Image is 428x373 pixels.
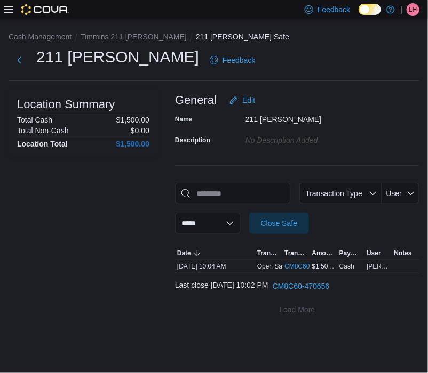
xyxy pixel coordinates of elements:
button: 211 [PERSON_NAME] Safe [196,33,289,41]
button: Transaction Type [255,247,282,260]
button: Edit [225,90,259,111]
input: This is a search bar. As you type, the results lower in the page will automatically filter. [175,183,291,204]
p: | [400,3,402,16]
button: Date [175,247,255,260]
h1: 211 [PERSON_NAME] [36,46,199,68]
h3: General [175,94,217,107]
nav: An example of EuiBreadcrumbs [9,31,419,44]
a: Feedback [205,50,259,71]
span: Edit [242,95,255,106]
span: [PERSON_NAME] [367,262,390,271]
button: Notes [392,247,419,260]
button: Load More [175,299,419,320]
button: Amount [310,247,337,260]
button: Next [9,50,30,71]
span: Date [177,249,191,257]
span: Feedback [318,4,350,15]
span: Payment Methods [339,249,362,257]
button: User [382,183,419,204]
input: Dark Mode [359,4,381,15]
h4: Location Total [17,140,68,148]
div: Last close [DATE] 10:02 PM [175,275,419,297]
span: LH [409,3,417,16]
span: Close Safe [261,218,297,229]
span: Amount [312,249,335,257]
div: 211 [PERSON_NAME] [245,111,389,124]
label: Description [175,136,210,144]
button: Cash Management [9,33,72,41]
h6: Total Non-Cash [17,126,69,135]
label: Name [175,115,193,124]
span: Transaction Type [305,189,362,198]
span: User [386,189,402,198]
span: CM8C60-470656 [273,281,330,291]
h4: $1,500.00 [116,140,149,148]
h3: Location Summary [17,98,115,111]
span: $1,500.00 [312,262,335,271]
p: Open Safe [257,262,288,271]
p: $0.00 [131,126,149,135]
span: User [367,249,381,257]
span: Load More [280,304,315,315]
button: CM8C60-470656 [268,275,334,297]
span: Notes [394,249,412,257]
span: Feedback [223,55,255,66]
div: Cash [339,262,354,271]
img: Cova [21,4,69,15]
a: CM8C60-470832External link [284,262,342,271]
button: Payment Methods [337,247,364,260]
span: Transaction # [284,249,307,257]
button: Timmins 211 [PERSON_NAME] [81,33,187,41]
h6: Total Cash [17,116,52,124]
button: Close Safe [249,213,309,234]
button: User [364,247,392,260]
div: No Description added [245,132,389,144]
div: [DATE] 10:04 AM [175,260,255,273]
p: $1,500.00 [116,116,149,124]
button: Transaction Type [299,183,382,204]
div: Landon Hayes [407,3,419,16]
span: Transaction Type [257,249,280,257]
button: Transaction # [282,247,310,260]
